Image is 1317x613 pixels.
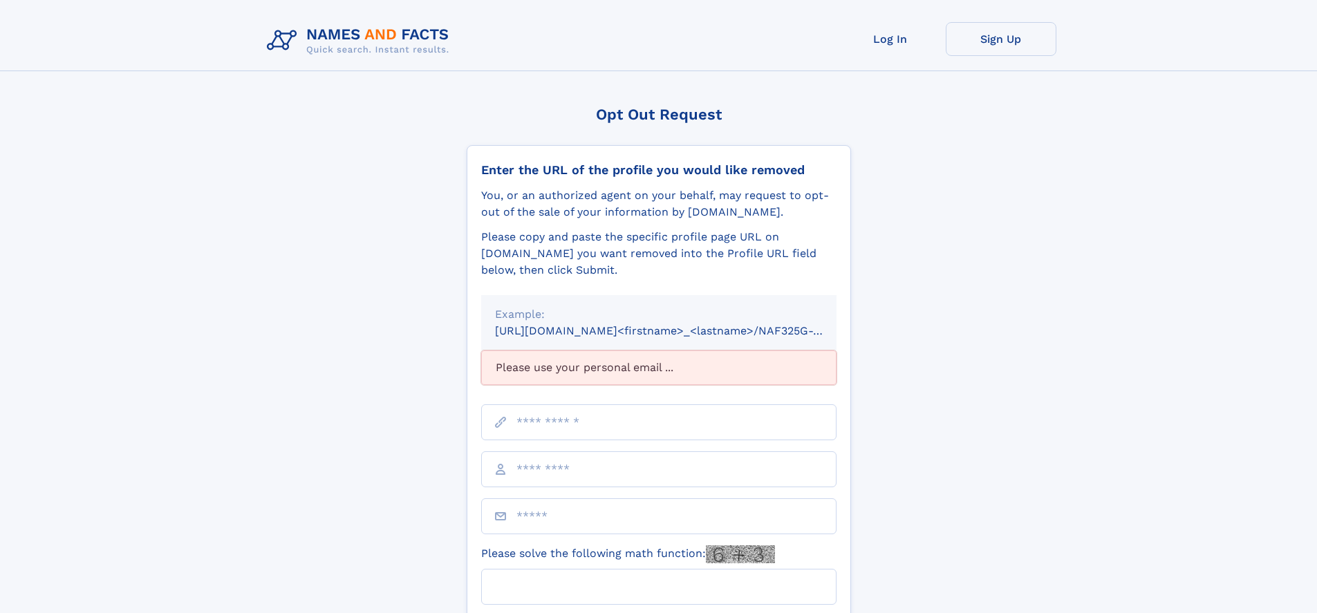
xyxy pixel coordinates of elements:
div: Please copy and paste the specific profile page URL on [DOMAIN_NAME] you want removed into the Pr... [481,229,837,279]
a: Log In [835,22,946,56]
div: You, or an authorized agent on your behalf, may request to opt-out of the sale of your informatio... [481,187,837,220]
label: Please solve the following math function: [481,545,775,563]
div: Please use your personal email ... [481,350,837,385]
a: Sign Up [946,22,1056,56]
div: Example: [495,306,823,323]
div: Opt Out Request [467,106,851,123]
img: Logo Names and Facts [261,22,460,59]
div: Enter the URL of the profile you would like removed [481,162,837,178]
small: [URL][DOMAIN_NAME]<firstname>_<lastname>/NAF325G-xxxxxxxx [495,324,863,337]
